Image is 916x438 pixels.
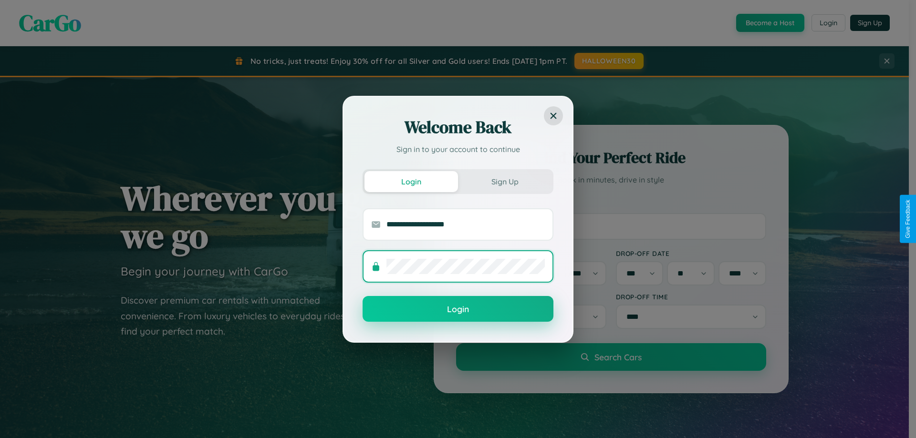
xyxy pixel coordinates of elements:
button: Login [364,171,458,192]
button: Sign Up [458,171,552,192]
h2: Welcome Back [363,116,553,139]
p: Sign in to your account to continue [363,143,553,155]
div: Give Feedback [905,200,911,238]
button: Login [363,296,553,322]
